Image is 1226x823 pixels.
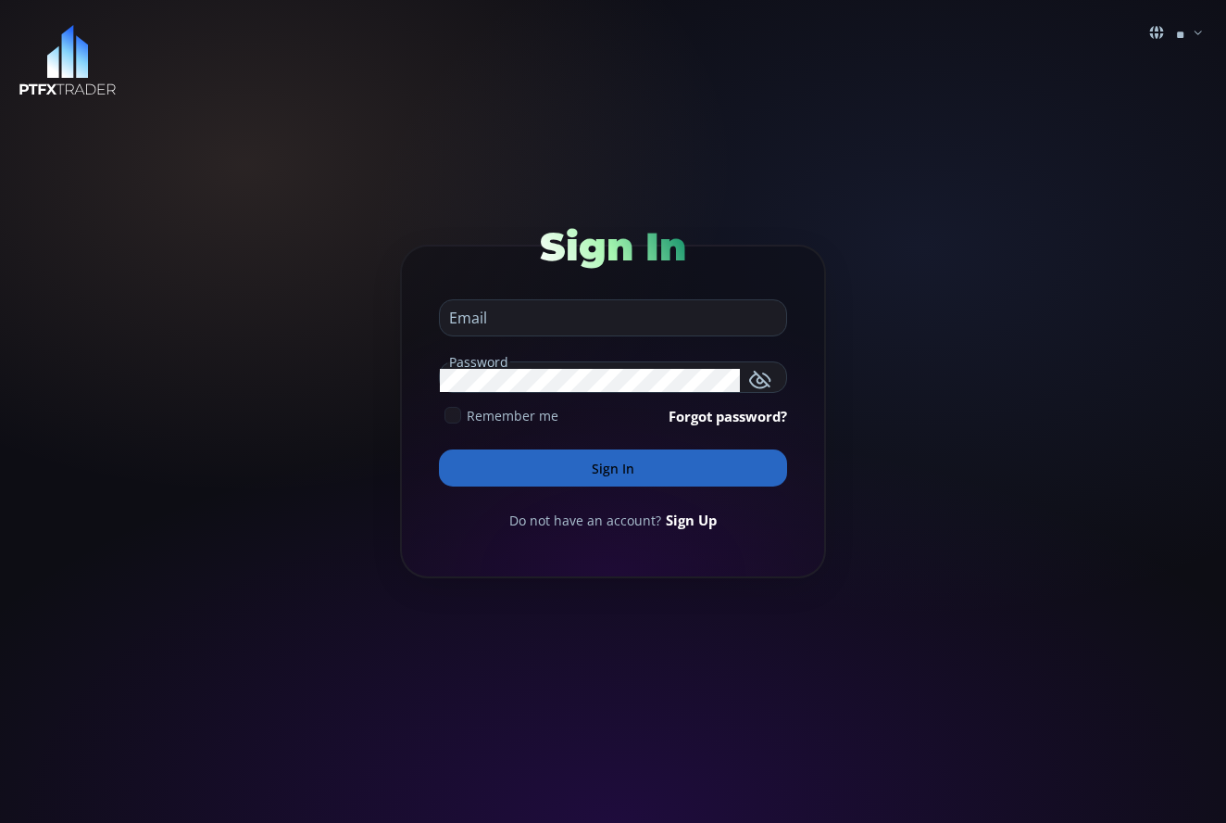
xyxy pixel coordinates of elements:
div: Do not have an account? [439,510,787,530]
a: Sign Up [666,510,717,530]
button: Sign In [439,449,787,487]
span: Remember me [467,406,558,425]
a: Forgot password? [669,406,787,426]
img: LOGO [19,25,117,96]
span: Sign In [540,222,686,271]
